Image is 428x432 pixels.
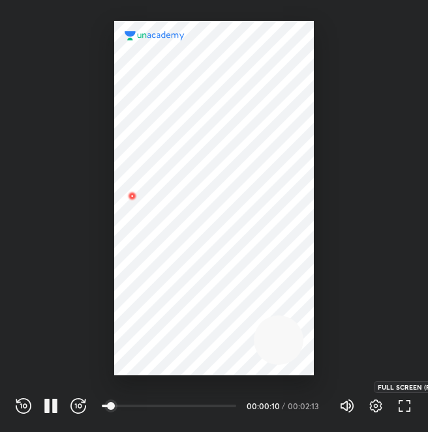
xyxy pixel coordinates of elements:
[125,188,140,204] img: wMgqJGBwKWe8AAAAABJRU5ErkJggg==
[288,402,324,410] div: 00:02:13
[247,402,279,410] div: 00:00:10
[282,402,285,410] div: /
[125,31,185,40] img: logo.2a7e12a2.svg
